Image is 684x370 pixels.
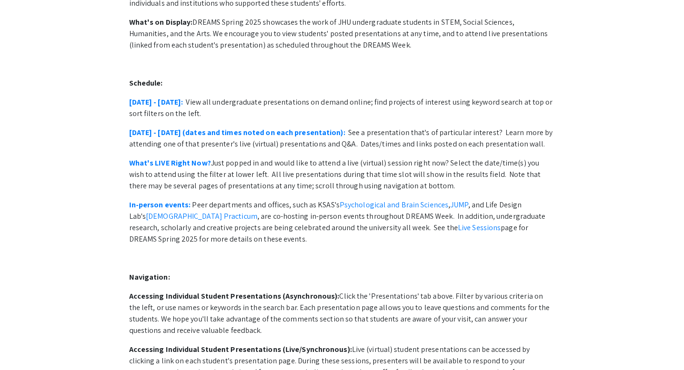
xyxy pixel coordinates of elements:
a: Live Sessions [458,223,501,233]
strong: Accessing Individual Student Presentations (Live/Synchronous): [129,344,352,354]
p: See a presentation that's of particular interest? Learn more by attending one of that presenter's... [129,127,555,150]
p: DREAMS Spring 2025 showcases the work of JHU undergraduate students in STEM, Social Sciences, Hum... [129,17,555,51]
a: [DATE] - [DATE] (dates and times noted on each presentation): [129,127,345,137]
strong: Navigation: [129,272,170,282]
a: JUMP [450,200,468,210]
a: In-person events: [129,200,191,210]
p: Click the 'Presentations' tab above. Filter by various criteria on the left, or use names or keyw... [129,291,555,336]
a: What's LIVE Right Now? [129,158,211,168]
iframe: Chat [7,327,40,363]
strong: Schedule: [129,78,163,88]
a: Psychological and Brain Sciences [340,200,448,210]
a: [DATE] - [DATE]: [129,97,183,107]
p: Just popped in and would like to attend a live (virtual) session right now? Select the date/time(... [129,157,555,192]
p: Peer departments and offices, such as KSAS's , , and Life Design Lab's , are co-hosting in-person... [129,199,555,245]
a: [DEMOGRAPHIC_DATA] Practicum [146,211,257,221]
strong: Accessing Individual Student Presentations (Asynchronous): [129,291,340,301]
p: View all undergraduate presentations on demand online; find projects of interest using keyword se... [129,97,555,119]
strong: What's on Display: [129,17,193,27]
